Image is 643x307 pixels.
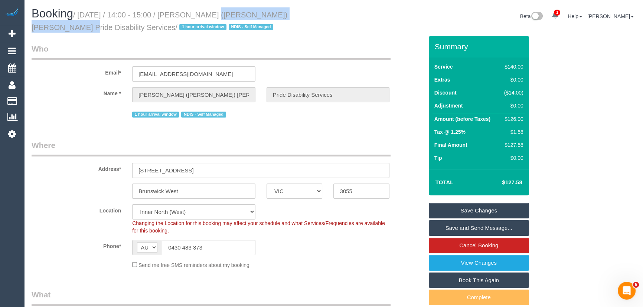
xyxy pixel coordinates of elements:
label: Amount (before Taxes) [434,115,490,123]
input: Suburb* [132,184,255,199]
img: New interface [531,12,543,22]
div: $1.58 [501,128,523,136]
h4: $127.58 [480,179,522,186]
legend: Where [32,140,391,156]
a: Help [568,13,582,19]
span: Booking [32,7,73,20]
label: Final Amount [434,141,467,149]
span: Send me free SMS reminders about my booking [138,262,249,268]
input: Phone* [162,240,255,255]
span: 1 hour arrival window [179,24,226,30]
span: Changing the Location for this booking may affect your schedule and what Services/Frequencies are... [132,220,385,234]
div: $0.00 [501,102,523,109]
span: NDIS - Self Managed [181,112,226,118]
span: 1 [554,10,560,16]
label: Name * [26,87,127,97]
a: View Changes [429,255,529,271]
label: Tip [434,154,442,162]
a: Save and Send Message... [429,220,529,236]
span: 1 hour arrival window [132,112,179,118]
a: 1 [548,7,562,24]
label: Tax @ 1.25% [434,128,466,136]
label: Extras [434,76,450,83]
label: Location [26,204,127,214]
input: Email* [132,66,255,82]
span: NDIS - Self Managed [229,24,273,30]
input: First Name* [132,87,255,102]
a: Save Changes [429,203,529,218]
span: 6 [633,282,639,288]
a: [PERSON_NAME] [587,13,634,19]
label: Adjustment [434,102,463,109]
legend: What [32,289,391,306]
label: Address* [26,163,127,173]
a: Beta [520,13,543,19]
span: / [175,23,275,32]
div: $126.00 [501,115,523,123]
h3: Summary [435,42,525,51]
a: Book This Again [429,273,529,288]
img: Automaid Logo [4,7,19,18]
iframe: Intercom live chat [618,282,636,300]
label: Phone* [26,240,127,250]
small: / [DATE] / 14:00 - 15:00 / [PERSON_NAME] ([PERSON_NAME]) [PERSON_NAME] Pride Disability Services [32,11,287,32]
div: $0.00 [501,76,523,83]
a: Cancel Booking [429,238,529,253]
input: Last Name* [267,87,390,102]
label: Email* [26,66,127,76]
label: Service [434,63,453,70]
label: Discount [434,89,457,96]
strong: Total [435,179,454,185]
legend: Who [32,43,391,60]
div: ($14.00) [501,89,523,96]
div: $0.00 [501,154,523,162]
div: $140.00 [501,63,523,70]
input: Post Code* [333,184,389,199]
div: $127.58 [501,141,523,149]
